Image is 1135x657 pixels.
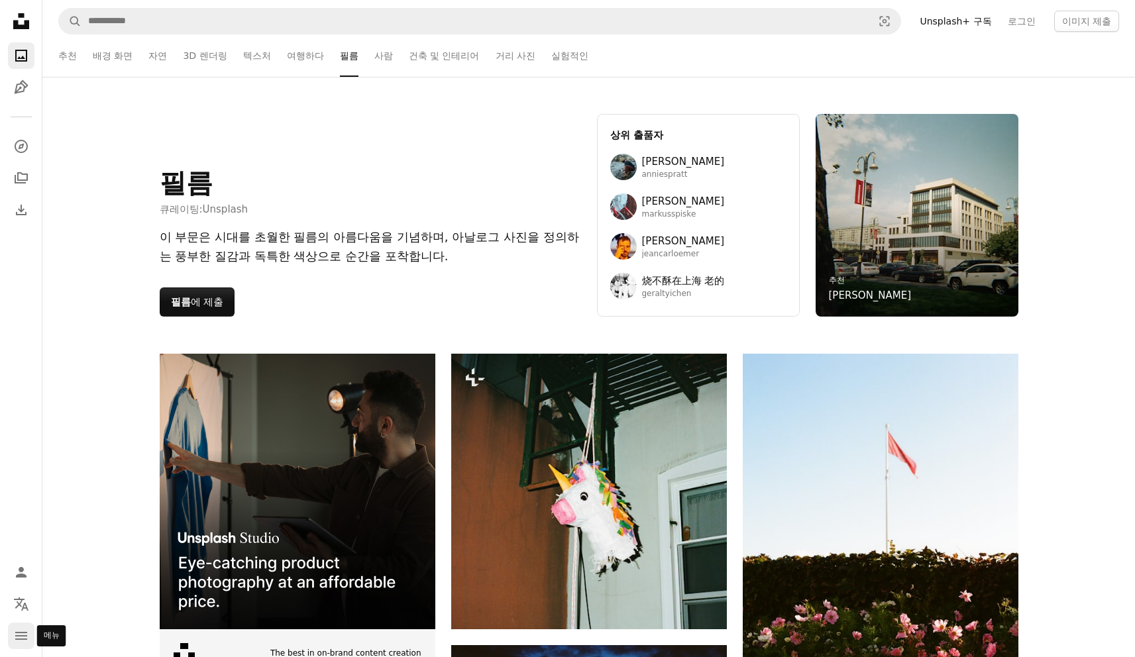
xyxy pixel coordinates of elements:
h1: 필름 [160,167,248,199]
a: 사용자 Markus Spiske의 아바타[PERSON_NAME]markusspiske [610,193,786,220]
button: 언어 [8,591,34,617]
span: [PERSON_NAME] [642,154,725,170]
a: 컬렉션 [8,165,34,191]
a: 거리 사진 [496,34,535,77]
a: 다운로드 내역 [8,197,34,223]
img: 사용자 Annie Spratt의 아바타 [610,154,637,180]
a: 사진 [8,42,34,69]
a: 사용자 Jean Carlo Emer의 아바타[PERSON_NAME]jeancarloemer [610,233,786,260]
a: 만발한 분홍색 꽃과 녹색 울타리 위로 붉은 깃발이 휘날립니다. [743,555,1018,567]
span: jeancarloemer [642,249,725,260]
a: 텍스처 [243,34,271,77]
button: Unsplash 검색 [59,9,81,34]
strong: 필름 [171,296,191,308]
a: 자연 [148,34,167,77]
a: 사용자 Annie Spratt의 아바타[PERSON_NAME]anniespratt [610,154,786,180]
a: 홈 — Unsplash [8,8,34,37]
a: [PERSON_NAME] [829,287,912,303]
div: 이 부문은 시대를 초월한 필름의 아름다움을 기념하며, 아날로그 사진을 정의하는 풍부한 질감과 독특한 색상으로 순간을 포착합니다. [160,228,581,266]
form: 사이트 전체에서 이미지 찾기 [58,8,901,34]
a: 로그인 [1000,11,1044,32]
h3: 상위 출품자 [610,127,786,143]
a: 배경 화면 [93,34,133,77]
a: Unsplash [203,203,248,215]
img: 사용자 Markus Spiske의 아바타 [610,193,637,220]
span: anniespratt [642,170,725,180]
a: 사람 [374,34,393,77]
a: 갈고리에 매달려 있는 유니콘의 종이 마슈 [451,485,727,497]
a: 여행하다 [287,34,324,77]
button: 시각적 검색 [869,9,900,34]
button: 필름에 제출 [160,287,235,317]
a: 건축 및 인테리어 [409,34,480,77]
span: [PERSON_NAME] [642,233,725,249]
a: 추천 [829,276,845,285]
a: 실험적인 [551,34,588,77]
img: 갈고리에 매달려 있는 유니콘의 종이 마슈 [451,354,727,629]
a: 추천 [58,34,77,77]
a: Unsplash+ 구독 [912,11,999,32]
button: 메뉴 [8,623,34,649]
span: [PERSON_NAME] [642,193,725,209]
a: 탐색 [8,133,34,160]
a: 일러스트 [8,74,34,101]
img: 사용자 烧不酥在上海 老的의 아바타 [610,273,637,299]
a: 사용자 烧不酥在上海 老的의 아바타烧不酥在上海 老的geraltyichen [610,273,786,299]
span: 큐레이팅: [160,201,248,217]
span: 烧不酥在上海 老的 [642,273,725,289]
span: geraltyichen [642,289,725,299]
a: 로그인 / 가입 [8,559,34,585]
button: 이미지 제출 [1054,11,1119,32]
img: 사용자 Jean Carlo Emer의 아바타 [610,233,637,260]
img: file-1715714098234-25b8b4e9d8faimage [160,354,435,629]
span: markusspiske [642,209,725,220]
a: 3D 렌더링 [183,34,227,77]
